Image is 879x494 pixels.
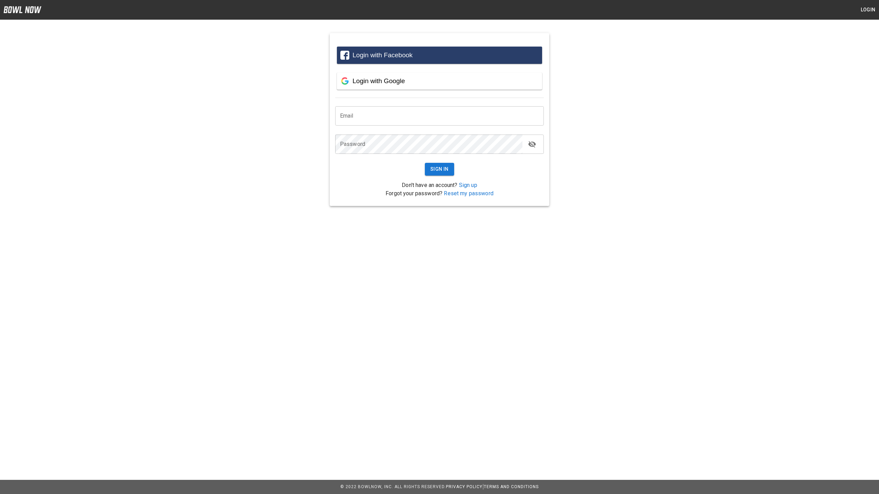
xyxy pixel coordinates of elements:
[446,484,482,489] a: Privacy Policy
[525,137,539,151] button: toggle password visibility
[352,77,405,85] span: Login with Google
[857,3,879,16] button: Login
[484,484,539,489] a: Terms and Conditions
[335,189,544,198] p: Forgot your password?
[3,6,41,13] img: logo
[459,182,477,188] a: Sign up
[352,51,412,59] span: Login with Facebook
[335,181,544,189] p: Don't have an account?
[337,47,542,64] button: Login with Facebook
[444,190,493,197] a: Reset my password
[337,72,542,90] button: Login with Google
[340,484,446,489] span: © 2022 BowlNow, Inc. All Rights Reserved.
[425,163,454,176] button: Sign In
